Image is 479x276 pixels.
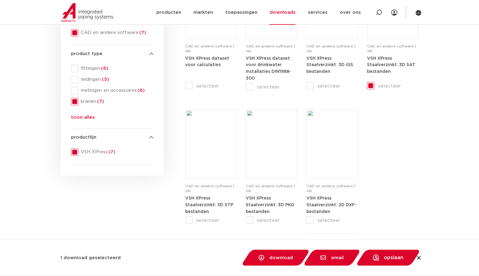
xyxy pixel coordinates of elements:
[187,111,235,177] img: Download-Placeholder-1.png
[241,250,311,266] a: download
[71,76,153,83] div: leidingen(5)
[185,184,234,192] span: CAD en andere software | zip
[137,88,145,93] span: (6)
[306,196,357,214] a: VSH XPress Staalverzinkt: 2D DXF-bestanden
[107,150,115,154] span: (7)
[71,50,153,58] h4: product type
[185,56,229,67] a: VSH XPress dataset voor calculaties
[78,149,153,155] span: VSH XPress
[185,196,233,214] a: VSH XPress Staalverzinkt: 3D STP bestanden
[71,98,153,105] div: kranen(7)
[305,250,348,266] div: mail bestanden
[185,82,237,90] label: selecteer
[357,250,406,266] div: opslaan in MyIPS
[246,83,297,91] label: selecteer
[78,76,153,83] span: leidingen
[306,82,358,90] label: selecteer
[384,255,403,260] span: opslaan
[246,196,294,214] a: VSH XPress Staalverzinkt: 3D PKG bestanden
[96,99,104,104] span: (7)
[71,148,153,156] div: VSH XPress(7)
[246,56,291,80] a: VSH XPress dataset voor drinkwater installaties DIN1988-300
[367,56,415,74] a: VSH XPress Staalverzinkt: 3D SAT bestanden
[303,250,361,266] a: email
[185,217,237,224] label: selecteer
[306,44,355,53] span: CAD en andere software | zip
[416,255,421,261] div: selectie wissen
[247,111,296,177] img: Download-Placeholder-1.png
[306,56,353,74] a: VSH XPress Staalverzinkt: 3D IGS bestanden
[71,65,153,72] div: fittingen(6)
[138,30,146,35] span: (7)
[246,184,295,192] span: CAD en andere software | zip
[308,111,356,177] img: Download-Placeholder-1.png
[306,217,358,224] label: selecteer
[71,87,153,94] div: metingen en accessoires(6)
[71,134,153,141] h4: productlijn
[185,44,234,53] span: CAD en andere software | zip
[269,255,293,260] span: download
[246,44,295,53] span: CAD en andere software | zip
[71,114,95,124] button: toon alles
[60,255,121,260] strong: 1 download geselecteerd
[78,30,153,36] span: CAD en andere software
[246,217,297,224] label: selecteer
[78,88,153,94] span: metingen en accessoires
[367,44,416,53] span: CAD en andere software | zip
[306,184,355,192] span: CAD en andere software | zip
[101,77,109,82] span: (5)
[71,29,153,36] div: CAD en andere software(7)
[243,250,295,266] div: download zip
[100,66,108,71] span: (6)
[331,255,344,260] span: email
[78,99,153,105] span: kranen
[78,65,153,72] span: fittingen
[367,82,418,90] label: selecteer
